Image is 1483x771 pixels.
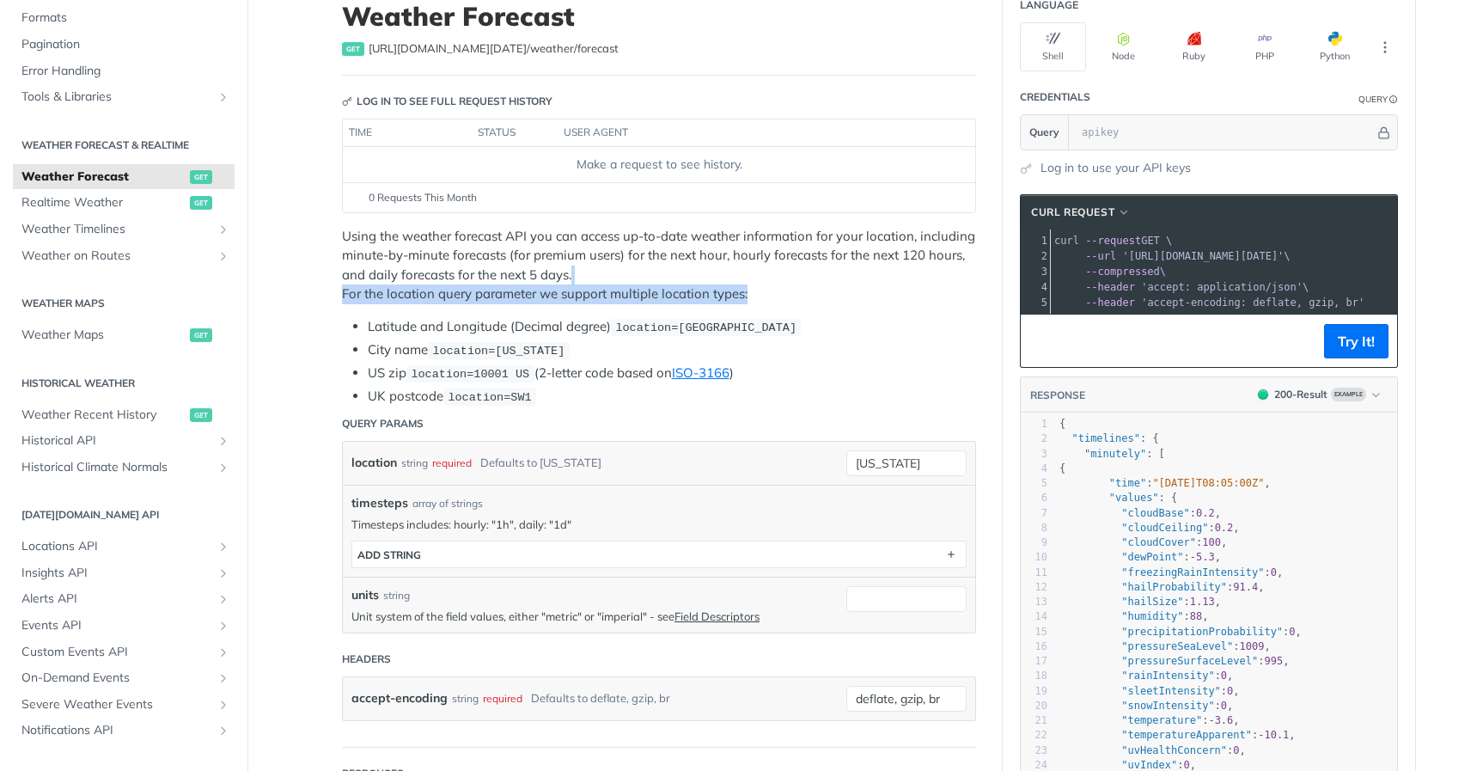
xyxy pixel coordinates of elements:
span: --header [1085,281,1135,293]
label: accept-encoding [351,686,448,711]
button: Show subpages for Events API [217,619,230,633]
span: Alerts API [21,590,212,608]
span: Weather Timelines [21,221,212,238]
span: 10.1 [1264,729,1289,741]
div: 5 [1021,476,1047,491]
button: 200200-ResultExample [1249,386,1388,403]
a: Insights APIShow subpages for Insights API [13,560,235,586]
div: 17 [1021,654,1047,669]
button: Python [1302,22,1368,71]
span: { [1059,462,1065,474]
span: : , [1059,714,1240,726]
span: 200 [1258,389,1268,400]
div: Defaults to [US_STATE] [480,450,601,475]
a: Historical Climate NormalsShow subpages for Historical Climate Normals [13,455,235,480]
span: location=[GEOGRAPHIC_DATA] [615,321,796,334]
span: Locations API [21,538,212,555]
span: 0 [1184,759,1190,771]
th: status [472,119,558,147]
a: Custom Events APIShow subpages for Custom Events API [13,639,235,665]
div: 2 [1021,248,1050,264]
span: "values" [1109,492,1159,504]
h2: Weather Forecast & realtime [13,138,235,153]
div: 8 [1021,521,1047,535]
span: { [1059,418,1065,430]
div: ADD string [357,548,421,561]
div: Make a request to see history. [350,156,968,174]
div: 15 [1021,625,1047,639]
span: https://api.tomorrow.io/v4/weather/forecast [369,40,619,58]
div: 23 [1021,743,1047,758]
svg: Key [342,96,352,107]
a: Locations APIShow subpages for Locations API [13,534,235,560]
div: Credentials [1020,89,1090,105]
span: 0 Requests This Month [369,190,477,205]
span: "cloudBase" [1121,507,1189,519]
span: Example [1331,388,1366,401]
span: "uvIndex" [1121,759,1177,771]
span: get [190,328,212,342]
span: : , [1059,551,1221,563]
li: Latitude and Longitude (Decimal degree) [368,317,976,337]
a: Field Descriptors [674,609,760,623]
span: 0.2 [1215,522,1234,534]
a: Realtime Weatherget [13,190,235,216]
span: curl [1054,235,1079,247]
button: Shell [1020,22,1086,71]
p: Using the weather forecast API you can access up-to-date weather information for your location, i... [342,227,976,304]
span: "pressureSurfaceLevel" [1121,655,1258,667]
a: Severe Weather EventsShow subpages for Severe Weather Events [13,692,235,718]
span: "temperature" [1121,714,1202,726]
th: time [343,119,472,147]
a: Alerts APIShow subpages for Alerts API [13,586,235,612]
span: : , [1059,477,1271,489]
span: "pressureSeaLevel" [1121,640,1233,652]
button: Show subpages for Custom Events API [217,646,230,659]
span: 0 [1289,626,1295,638]
button: Query [1021,115,1069,150]
p: Timesteps includes: hourly: "1h", daily: "1d" [351,517,967,532]
label: location [351,450,397,475]
a: Pagination [13,32,235,58]
input: apikey [1073,115,1375,150]
span: 0.2 [1196,507,1215,519]
span: "rainIntensity" [1121,670,1214,682]
div: string [401,450,428,475]
div: 2 [1021,431,1047,446]
span: "cloudCeiling" [1121,522,1208,534]
span: "temperatureApparent" [1121,729,1252,741]
a: Weather Forecastget [13,164,235,190]
div: 10 [1021,550,1047,565]
th: user agent [558,119,941,147]
div: 200 - Result [1274,387,1327,402]
div: 1 [1021,417,1047,431]
span: : , [1059,744,1246,756]
span: 'accept-encoding: deflate, gzip, br' [1141,297,1364,309]
span: "dewPoint" [1121,551,1183,563]
span: '[URL][DOMAIN_NAME][DATE]' [1122,250,1284,262]
div: Query Params [342,416,424,431]
span: : , [1059,626,1302,638]
span: : [ [1059,448,1165,460]
span: timesteps [351,494,408,512]
a: Log in to use your API keys [1041,159,1191,177]
span: Insights API [21,565,212,582]
li: City name [368,340,976,360]
li: US zip (2-letter code based on ) [368,364,976,383]
span: : , [1059,729,1296,741]
span: 0 [1221,670,1227,682]
button: Hide [1375,124,1393,141]
span: Historical Climate Normals [21,459,212,476]
span: 1009 [1240,640,1265,652]
i: Information [1389,95,1398,104]
div: array of strings [412,496,483,511]
div: required [483,686,522,711]
span: 3.6 [1215,714,1234,726]
div: 4 [1021,462,1047,476]
div: 22 [1021,728,1047,743]
span: cURL Request [1031,205,1114,220]
button: Show subpages for Historical Climate Normals [217,461,230,474]
span: Query [1029,125,1059,140]
div: 1 [1021,233,1050,248]
span: Custom Events API [21,644,212,661]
